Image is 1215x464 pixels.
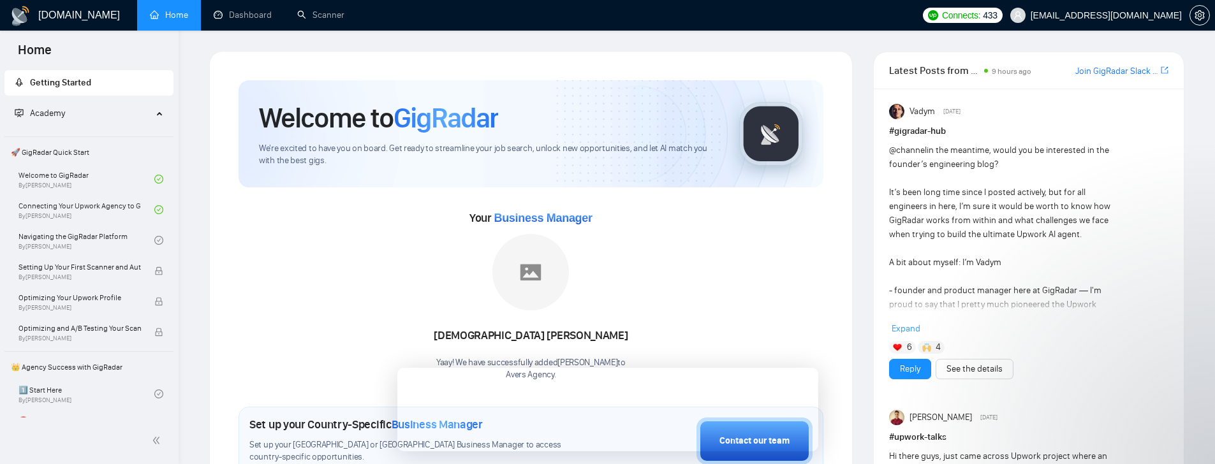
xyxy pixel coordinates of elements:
[249,439,587,463] span: Set up your [GEOGRAPHIC_DATA] or [GEOGRAPHIC_DATA] Business Manager to access country-specific op...
[30,108,65,119] span: Academy
[909,410,972,424] span: [PERSON_NAME]
[259,143,719,167] span: We're excited to have you on board. Get ready to streamline your job search, unlock new opportuni...
[397,368,818,451] iframe: Survey from GigRadar.io
[6,354,172,380] span: 👑 Agency Success with GigRadar
[492,234,569,310] img: placeholder.png
[10,6,31,26] img: logo
[18,261,141,273] span: Setting Up Your First Scanner and Auto-Bidder
[909,105,935,119] span: Vadym
[15,108,65,119] span: Academy
[1013,11,1022,20] span: user
[892,323,920,334] span: Expand
[1189,5,1210,25] button: setting
[18,291,141,304] span: Optimizing Your Upwork Profile
[889,430,1168,444] h1: # upwork-talks
[18,304,141,312] span: By [PERSON_NAME]
[214,10,272,20] a: dashboardDashboard
[6,140,172,165] span: 🚀 GigRadar Quick Start
[983,8,997,22] span: 433
[1190,10,1209,20] span: setting
[889,124,1168,138] h1: # gigradar-hub
[1161,65,1168,75] span: export
[889,145,927,156] span: @channel
[154,328,163,337] span: lock
[15,78,24,87] span: rocket
[1075,64,1158,78] a: Join GigRadar Slack Community
[922,343,931,352] img: 🙌
[980,412,998,423] span: [DATE]
[18,196,154,224] a: Connecting Your Upwork Agency to GigRadarBy[PERSON_NAME]
[154,205,163,214] span: check-circle
[434,357,628,381] div: Yaay! We have successfully added [PERSON_NAME] to
[946,362,1003,376] a: See the details
[154,297,163,306] span: lock
[152,434,165,447] span: double-left
[739,102,803,166] img: gigradar-logo.png
[394,101,498,135] span: GigRadar
[150,10,188,20] a: homeHome
[18,414,141,427] span: ⛔ Top 3 Mistakes of Pro Agencies
[942,8,980,22] span: Connects:
[907,341,912,354] span: 6
[936,341,941,354] span: 4
[1189,10,1210,20] a: setting
[469,211,593,225] span: Your
[154,266,163,275] span: lock
[889,359,931,379] button: Reply
[893,343,902,352] img: ❤️
[943,106,961,117] span: [DATE]
[1172,421,1202,451] iframe: Intercom live chat
[15,108,24,117] span: fund-projection-screen
[18,226,154,254] a: Navigating the GigRadar PlatformBy[PERSON_NAME]
[30,77,91,88] span: Getting Started
[18,380,154,408] a: 1️⃣ Start HereBy[PERSON_NAME]
[889,104,904,119] img: Vadym
[154,389,163,398] span: check-circle
[494,212,592,224] span: Business Manager
[8,41,62,68] span: Home
[1161,64,1168,76] a: export
[154,175,163,184] span: check-circle
[900,362,920,376] a: Reply
[992,67,1031,76] span: 9 hours ago
[936,359,1013,379] button: See the details
[154,236,163,245] span: check-circle
[928,10,938,20] img: upwork-logo.png
[18,273,141,281] span: By [PERSON_NAME]
[297,10,344,20] a: searchScanner
[4,70,173,96] li: Getting Started
[249,417,483,431] h1: Set up your Country-Specific
[18,335,141,342] span: By [PERSON_NAME]
[18,322,141,335] span: Optimizing and A/B Testing Your Scanner for Better Results
[889,62,980,78] span: Latest Posts from the GigRadar Community
[434,325,628,347] div: [DEMOGRAPHIC_DATA] [PERSON_NAME]
[18,165,154,193] a: Welcome to GigRadarBy[PERSON_NAME]
[889,410,904,425] img: Umar Manzar
[392,417,483,431] span: Business Manager
[259,101,498,135] h1: Welcome to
